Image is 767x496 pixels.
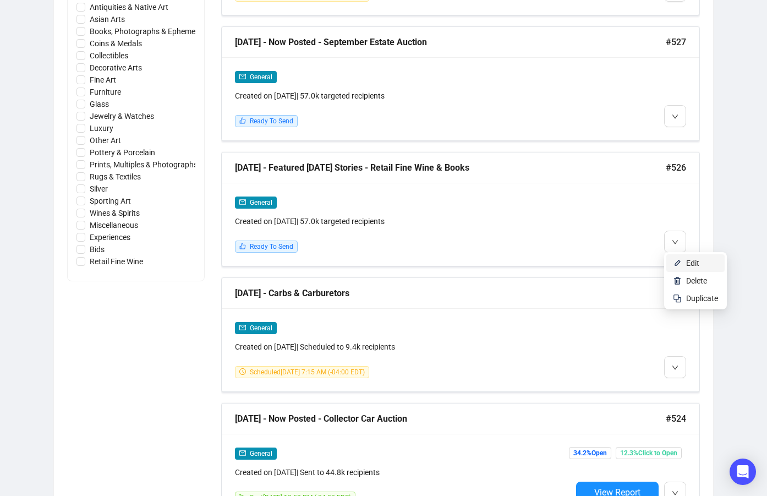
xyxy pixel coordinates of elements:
[85,207,144,219] span: Wines & Spirits
[221,152,700,266] a: [DATE] - Featured [DATE] Stories - Retail Fine Wine & Books#526mailGeneralCreated on [DATE]| 57.0...
[85,98,113,110] span: Glass
[85,159,202,171] span: Prints, Multiples & Photographs
[235,341,572,353] div: Created on [DATE] | Scheduled to 9.4k recipients
[85,37,146,50] span: Coins & Medals
[250,450,272,457] span: General
[85,146,160,159] span: Pottery & Porcelain
[235,35,666,49] div: [DATE] - Now Posted - September Estate Auction
[221,277,700,392] a: [DATE] - Carbs & Carburetors#525mailGeneralCreated on [DATE]| Scheduled to 9.4k recipientsclock-c...
[569,447,611,459] span: 34.2% Open
[250,199,272,206] span: General
[239,73,246,80] span: mail
[221,26,700,141] a: [DATE] - Now Posted - September Estate Auction#527mailGeneralCreated on [DATE]| 57.0k targeted re...
[250,368,365,376] span: Scheduled [DATE] 7:15 AM (-04:00 EDT)
[239,117,246,124] span: like
[85,50,133,62] span: Collectibles
[85,231,135,243] span: Experiences
[239,199,246,205] span: mail
[730,459,756,485] div: Open Intercom Messenger
[686,259,699,268] span: Edit
[85,134,125,146] span: Other Art
[85,62,146,74] span: Decorative Arts
[666,412,686,426] span: #524
[666,161,686,175] span: #526
[85,13,129,25] span: Asian Arts
[666,35,686,49] span: #527
[85,1,173,13] span: Antiquities & Native Art
[85,243,109,255] span: Bids
[85,183,112,195] span: Silver
[235,215,572,227] div: Created on [DATE] | 57.0k targeted recipients
[686,294,718,303] span: Duplicate
[672,113,678,120] span: down
[85,195,135,207] span: Sporting Art
[239,324,246,331] span: mail
[673,294,682,303] img: svg+xml;base64,PHN2ZyB4bWxucz0iaHR0cDovL3d3dy53My5vcmcvMjAwMC9zdmciIHdpZHRoPSIyNCIgaGVpZ2h0PSIyNC...
[673,276,682,285] img: svg+xml;base64,PHN2ZyB4bWxucz0iaHR0cDovL3d3dy53My5vcmcvMjAwMC9zdmciIHhtbG5zOnhsaW5rPSJodHRwOi8vd3...
[235,90,572,102] div: Created on [DATE] | 57.0k targeted recipients
[239,450,246,456] span: mail
[239,243,246,249] span: like
[250,117,293,125] span: Ready To Send
[85,86,125,98] span: Furniture
[85,171,145,183] span: Rugs & Textiles
[235,161,666,175] div: [DATE] - Featured [DATE] Stories - Retail Fine Wine & Books
[672,239,678,246] span: down
[85,122,118,134] span: Luxury
[85,255,147,268] span: Retail Fine Wine
[85,219,143,231] span: Miscellaneous
[239,368,246,375] span: clock-circle
[85,25,207,37] span: Books, Photographs & Ephemera
[235,412,666,426] div: [DATE] - Now Posted - Collector Car Auction
[235,466,572,478] div: Created on [DATE] | Sent to 44.8k recipients
[235,286,666,300] div: [DATE] - Carbs & Carburetors
[672,364,678,371] span: down
[686,276,707,285] span: Delete
[673,259,682,268] img: svg+xml;base64,PHN2ZyB4bWxucz0iaHR0cDovL3d3dy53My5vcmcvMjAwMC9zdmciIHhtbG5zOnhsaW5rPSJodHRwOi8vd3...
[85,110,158,122] span: Jewelry & Watches
[85,74,120,86] span: Fine Art
[250,243,293,250] span: Ready To Send
[250,324,272,332] span: General
[616,447,682,459] span: 12.3% Click to Open
[250,73,272,81] span: General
